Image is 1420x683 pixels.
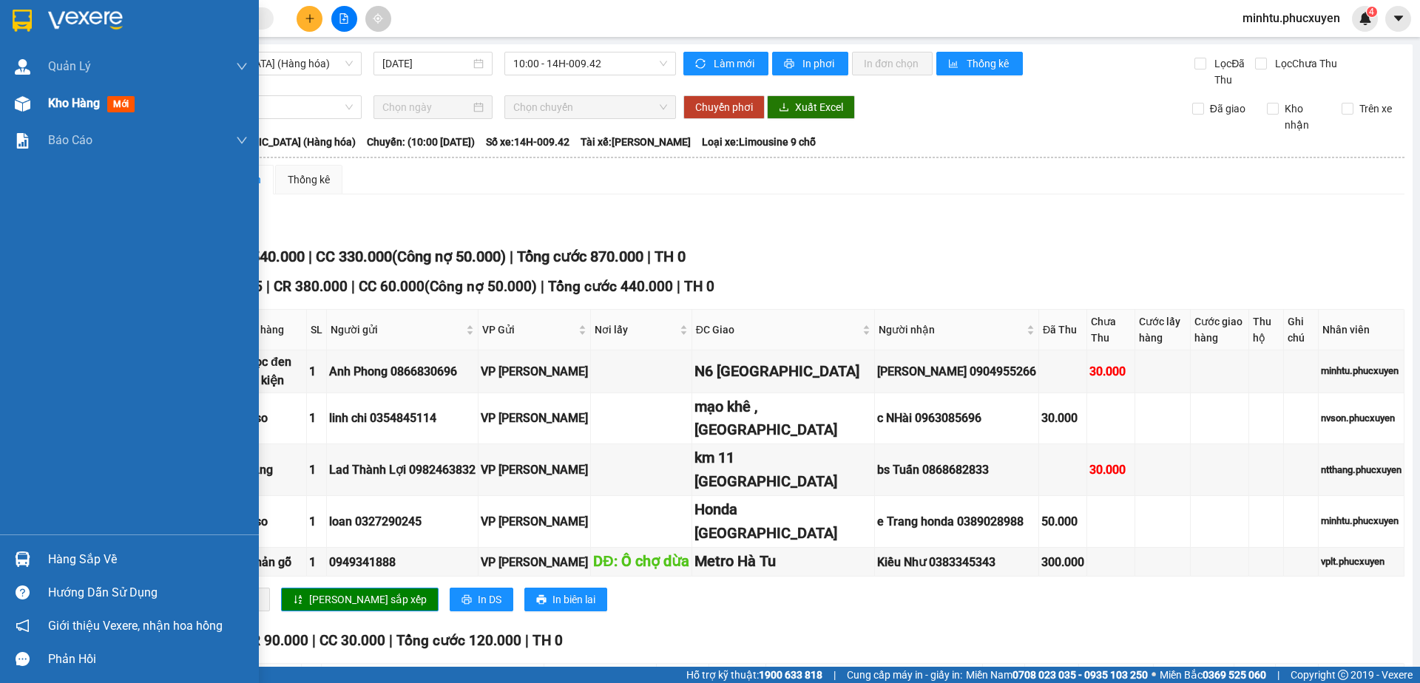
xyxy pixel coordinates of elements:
span: bar-chart [948,58,961,70]
span: down [236,61,248,72]
span: ) [532,278,537,295]
span: | [834,667,836,683]
span: file-add [339,13,349,24]
span: CR 380.000 [274,278,348,295]
button: bar-chartThống kê [936,52,1023,75]
span: Giới thiệu Vexere, nhận hoa hồng [48,616,223,635]
div: VP [PERSON_NAME] [481,362,588,381]
th: Nhân viên [1319,310,1404,350]
span: ⚪️ [1152,672,1156,678]
div: Hướng dẫn sử dụng [48,582,248,604]
span: | [312,632,316,649]
span: Người nhận [879,322,1024,338]
span: [PERSON_NAME] sắp xếp [309,591,427,608]
span: Thống kê [967,55,1011,72]
div: Phản hồi [48,648,248,670]
div: 300.000 [1041,553,1084,571]
span: 4 [1369,7,1374,17]
span: Kho nhận [1279,101,1331,133]
div: Honda [GEOGRAPHIC_DATA] [694,498,872,545]
span: In phơi [802,55,836,72]
span: Báo cáo [48,131,92,149]
span: download [779,102,789,114]
span: Trên xe [1353,101,1398,117]
input: Chọn ngày [382,99,470,115]
span: Xuất Excel [795,99,843,115]
button: Chuyển phơi [683,95,765,119]
div: loan 0327290245 [329,512,476,531]
span: 10:00 - 14H-009.42 [513,52,667,75]
div: 1 bọc đen linh kiện [239,353,304,390]
th: Tên hàng [237,310,307,350]
span: | [647,248,651,265]
td: VP Dương Đình Nghệ [479,444,591,496]
div: 1 [309,409,324,427]
span: | [308,248,312,265]
td: VP Dương Đình Nghệ [479,393,591,445]
span: CR 90.000 [243,632,308,649]
button: sort-ascending[PERSON_NAME] sắp xếp [281,588,439,611]
span: Quản Lý [48,57,91,75]
span: aim [373,13,383,24]
span: notification [16,619,30,633]
div: N6 [GEOGRAPHIC_DATA] [694,360,872,383]
div: Lad Thành Lợi 0982463832 [329,461,476,479]
div: DĐ: Ô chợ dừa [593,550,689,573]
td: VP Loong Toòng [479,548,591,577]
span: Làm mới [714,55,757,72]
div: VP [PERSON_NAME] [481,553,588,571]
span: Miền Nam [966,667,1148,683]
sup: 4 [1367,7,1377,17]
span: | [541,278,544,295]
th: Cước giao hàng [1191,310,1250,350]
img: warehouse-icon [15,96,30,112]
span: Nơi lấy [595,322,676,338]
div: 50.000 [1041,512,1084,531]
span: Công nợ 50.000 [430,278,532,295]
div: VP [PERSON_NAME] [481,461,588,479]
div: 1 [309,553,324,571]
div: minhtu.phucxuyen [1321,514,1402,529]
div: 1 hso [239,512,304,531]
img: warehouse-icon [15,59,30,75]
span: message [16,652,30,666]
button: downloadXuất Excel [767,95,855,119]
button: aim [365,6,391,32]
span: sort-ascending [293,594,303,606]
span: caret-down [1392,12,1405,25]
span: In biên lai [552,591,595,608]
th: Cước lấy hàng [1135,310,1191,350]
div: e Trang honda 0389028988 [877,512,1036,531]
span: | [525,632,529,649]
div: VP [PERSON_NAME] [481,512,588,531]
span: minhtu.phucxuyen [1231,9,1352,27]
span: ( [392,248,397,265]
span: printer [461,594,472,606]
button: file-add [331,6,357,32]
span: ĐC Giao [696,322,859,338]
div: Anh Phong 0866830696 [329,362,476,381]
th: SL [307,310,327,350]
button: printerIn phơi [772,52,848,75]
button: printerIn biên lai [524,588,607,611]
span: CC 60.000 [359,278,425,295]
span: CR 540.000 [229,248,305,265]
div: 1 [309,362,324,381]
div: Kiều Như 0383345343 [877,553,1036,571]
strong: 1900 633 818 [759,669,822,681]
th: Thu hộ [1249,310,1283,350]
span: printer [784,58,797,70]
span: Tổng cước 440.000 [548,278,673,295]
span: Tài xế: [PERSON_NAME] [581,134,691,150]
span: CC 30.000 [319,632,385,649]
button: caret-down [1385,6,1411,32]
span: ( [425,278,430,295]
span: | [389,632,393,649]
td: VP Minh Khai [479,350,591,393]
span: VP Gửi [482,322,575,338]
span: ) [501,248,506,265]
button: In đơn chọn [852,52,933,75]
div: ntthang.phucxuyen [1321,463,1402,478]
div: 1 [309,512,324,531]
div: linh chi 0354845114 [329,409,476,427]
